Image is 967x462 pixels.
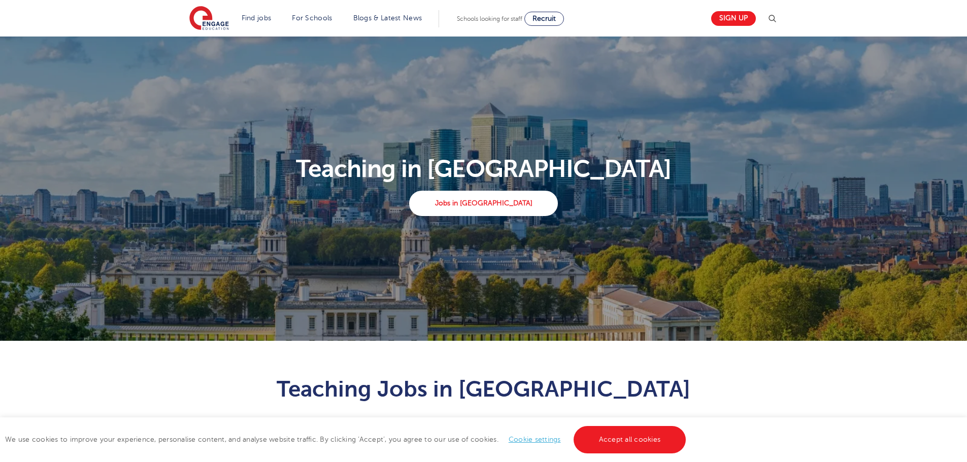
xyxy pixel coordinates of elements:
[532,15,556,22] span: Recruit
[292,14,332,22] a: For Schools
[183,157,784,181] p: Teaching in [GEOGRAPHIC_DATA]
[5,436,688,443] span: We use cookies to improve your experience, personalise content, and analyse website traffic. By c...
[353,14,422,22] a: Blogs & Latest News
[409,191,558,216] a: Jobs in [GEOGRAPHIC_DATA]
[277,376,690,402] span: Teaching Jobs in [GEOGRAPHIC_DATA]
[242,14,272,22] a: Find jobs
[574,426,686,453] a: Accept all cookies
[189,6,229,31] img: Engage Education
[524,12,564,26] a: Recruit
[457,15,522,22] span: Schools looking for staff
[509,436,561,443] a: Cookie settings
[711,11,756,26] a: Sign up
